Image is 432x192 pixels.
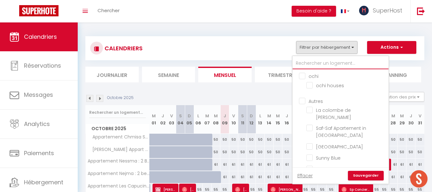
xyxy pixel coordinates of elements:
[229,105,238,134] th: 10
[87,134,151,141] span: Appartement Chmisa S+1
[398,171,407,183] div: 61
[400,113,404,119] abbr: M
[389,134,398,146] div: 50
[316,144,363,150] span: [GEOGRAPHIC_DATA]
[24,149,54,157] span: Paiements
[238,146,247,158] div: 50
[238,159,247,171] div: 61
[179,113,182,119] abbr: S
[238,171,247,183] div: 61
[220,105,229,134] th: 09
[286,113,288,119] abbr: J
[152,113,156,119] abbr: M
[410,113,412,119] abbr: J
[415,159,424,171] div: 61
[212,159,221,171] div: 61
[417,7,425,15] img: logout
[406,134,415,146] div: 50
[170,113,173,119] abbr: V
[316,155,341,161] span: Sunny Blue
[212,105,221,134] th: 08
[220,134,229,146] div: 50
[274,146,283,158] div: 50
[212,146,221,158] div: 50
[198,67,252,82] li: Mensuel
[389,171,398,183] div: 61
[348,171,384,180] a: Sauvegarder
[212,134,221,146] div: 50
[389,146,398,158] div: 50
[256,146,265,158] div: 50
[296,41,357,54] button: Filtrer par hébergement
[247,146,256,158] div: 50
[265,159,274,171] div: 61
[194,105,203,134] th: 06
[107,95,134,101] p: Octobre 2025
[229,134,238,146] div: 50
[398,105,407,134] th: 29
[297,172,313,179] a: Effacer
[282,146,291,158] div: 50
[274,171,283,183] div: 61
[158,105,167,134] th: 02
[229,146,238,158] div: 50
[406,146,415,158] div: 50
[291,171,300,183] div: 61
[247,159,256,171] div: 61
[274,134,283,146] div: 50
[176,105,185,134] th: 04
[419,113,421,119] abbr: V
[87,171,151,176] span: Appartement Nejma : 2 bedrooms
[406,171,415,183] div: 61
[185,105,194,134] th: 05
[292,55,389,184] div: Filtrer par hébergement
[267,113,271,119] abbr: M
[87,159,151,163] span: Appartement Nessma : 2 Bedrooms
[256,105,265,134] th: 13
[274,105,283,134] th: 15
[142,67,195,82] li: Semaine
[359,6,369,15] img: ...
[406,159,415,171] div: 61
[220,171,229,183] div: 61
[247,134,256,146] div: 50
[203,105,212,134] th: 07
[220,159,229,171] div: 61
[406,105,415,134] th: 30
[87,146,151,153] span: [PERSON_NAME] Appart S+1
[265,171,274,183] div: 61
[316,125,366,138] span: Saf-Saf Apartement in [GEOGRAPHIC_DATA]
[389,105,398,134] th: 28
[85,67,139,82] li: Journalier
[150,105,159,134] th: 01
[259,113,261,119] abbr: L
[161,113,164,119] abbr: J
[256,134,265,146] div: 50
[103,41,143,55] h3: CALENDRIERS
[232,113,235,119] abbr: V
[24,62,61,70] span: Réservations
[291,134,300,146] div: 50
[247,171,256,183] div: 61
[86,124,149,133] span: Octobre 2025
[291,146,300,158] div: 50
[24,178,63,186] span: Hébergement
[238,105,247,134] th: 11
[24,120,50,128] span: Analytics
[247,105,256,134] th: 12
[292,6,336,17] button: Besoin d'aide ?
[368,67,421,82] li: Planning
[205,113,209,119] abbr: M
[24,91,53,99] span: Messages
[255,67,308,82] li: Trimestre
[220,146,229,158] div: 50
[87,184,151,188] span: Appartement Les Capucines [GEOGRAPHIC_DATA]
[415,134,424,146] div: 50
[229,171,238,183] div: 61
[229,159,238,171] div: 61
[415,105,424,134] th: 31
[391,113,395,119] abbr: M
[89,107,146,118] input: Rechercher un logement...
[398,159,407,171] div: 61
[250,113,253,119] abbr: D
